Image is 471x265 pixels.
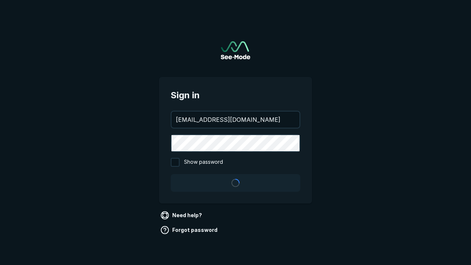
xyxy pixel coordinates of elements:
span: Show password [184,158,223,167]
a: Forgot password [159,224,220,236]
span: Sign in [171,89,300,102]
input: your@email.com [171,112,300,128]
a: Go to sign in [221,41,250,59]
img: See-Mode Logo [221,41,250,59]
a: Need help? [159,209,205,221]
